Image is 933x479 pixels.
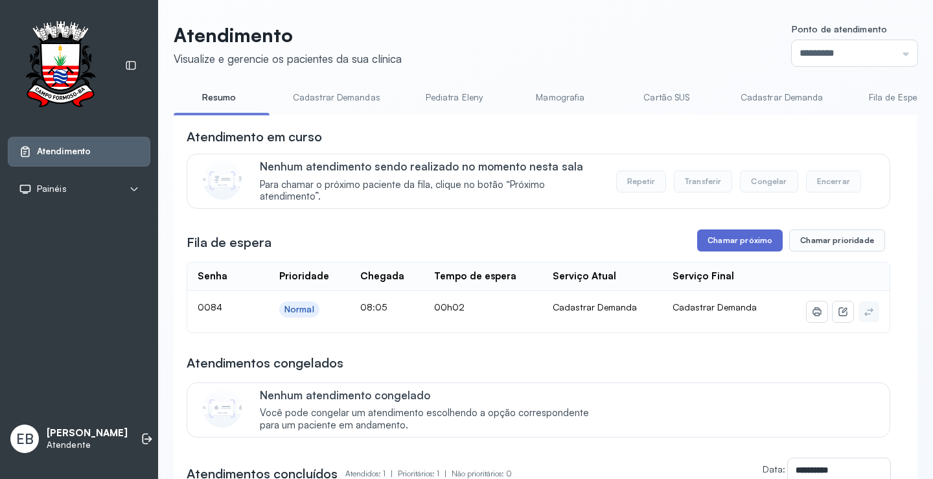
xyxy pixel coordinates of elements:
[616,170,666,193] button: Repetir
[260,407,603,432] span: Você pode congelar um atendimento escolhendo a opção correspondente para um paciente em andamento.
[47,427,128,439] p: [PERSON_NAME]
[673,270,734,283] div: Serviço Final
[697,229,783,251] button: Chamar próximo
[198,301,222,312] span: 0084
[187,233,271,251] h3: Fila de espera
[444,469,446,478] span: |
[806,170,861,193] button: Encerrar
[515,87,606,108] a: Mamografia
[37,146,91,157] span: Atendimento
[174,87,264,108] a: Resumo
[37,183,67,194] span: Painéis
[553,301,652,313] div: Cadastrar Demanda
[203,389,242,428] img: Imagem de CalloutCard
[621,87,712,108] a: Cartão SUS
[279,270,329,283] div: Prioridade
[728,87,836,108] a: Cadastrar Demanda
[174,23,402,47] p: Atendimento
[391,469,393,478] span: |
[434,270,516,283] div: Tempo de espera
[47,439,128,450] p: Atendente
[789,229,885,251] button: Chamar prioridade
[280,87,393,108] a: Cadastrar Demandas
[187,354,343,372] h3: Atendimentos congelados
[260,179,603,204] span: Para chamar o próximo paciente da fila, clique no botão “Próximo atendimento”.
[14,21,107,111] img: Logotipo do estabelecimento
[260,388,603,402] p: Nenhum atendimento congelado
[674,170,733,193] button: Transferir
[792,23,887,34] span: Ponto de atendimento
[284,304,314,315] div: Normal
[260,159,603,173] p: Nenhum atendimento sendo realizado no momento nesta sala
[763,463,785,474] label: Data:
[360,301,387,312] span: 08:05
[360,270,404,283] div: Chegada
[187,128,322,146] h3: Atendimento em curso
[434,301,465,312] span: 00h02
[409,87,500,108] a: Pediatra Eleny
[740,170,798,193] button: Congelar
[203,161,242,200] img: Imagem de CalloutCard
[553,270,616,283] div: Serviço Atual
[198,270,227,283] div: Senha
[19,145,139,158] a: Atendimento
[174,52,402,65] div: Visualize e gerencie os pacientes da sua clínica
[673,301,757,312] span: Cadastrar Demanda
